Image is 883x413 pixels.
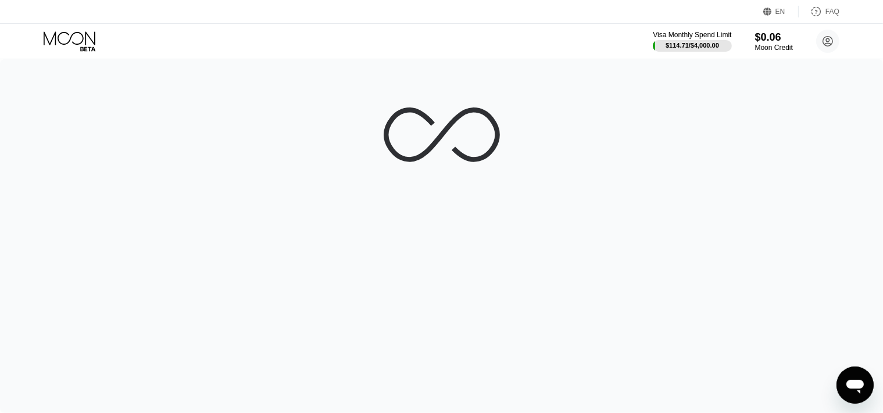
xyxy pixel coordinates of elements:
div: FAQ [825,8,839,16]
div: EN [763,6,799,17]
div: Visa Monthly Spend Limit$114.71/$4,000.00 [653,31,731,52]
div: $0.06 [755,31,793,44]
div: EN [775,8,785,16]
div: Visa Monthly Spend Limit [653,31,731,39]
iframe: Button to launch messaging window [836,367,874,404]
div: $114.71 / $4,000.00 [666,42,719,49]
div: Moon Credit [755,44,793,52]
div: $0.06Moon Credit [755,31,793,52]
div: FAQ [799,6,839,17]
